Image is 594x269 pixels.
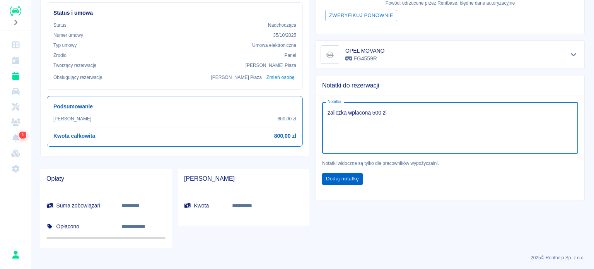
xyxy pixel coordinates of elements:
[345,55,384,63] p: FG4559R
[3,115,28,130] a: Klienci
[3,130,28,146] a: Powiadomienia
[53,22,67,29] p: Status
[3,37,28,53] a: Dashboard
[53,52,67,59] p: Żrodło
[278,115,296,122] p: 800,00 zł
[328,99,341,105] label: Notatka
[3,146,28,161] a: Widget WWW
[53,32,83,39] p: Numer umowy
[567,49,580,60] button: Pokaż szczegóły
[7,247,24,263] button: Rafał Płaza
[274,132,296,140] h6: 800,00 zł
[46,202,109,209] h6: Suma zobowiązań
[53,103,296,111] h6: Podsumowanie
[268,22,296,29] p: Nadchodząca
[322,160,578,167] p: Notatki widoczne są tylko dla pracowników wypożyczalni.
[322,47,338,62] img: Image
[3,84,28,99] a: Flota
[325,10,397,22] button: Zweryfikuj ponownie
[322,82,578,89] span: Notatki do rezerwacji
[252,42,296,49] p: Umowa elektroniczna
[3,68,28,84] a: Rezerwacje
[285,52,297,59] p: Panel
[10,6,21,16] img: Renthelp
[46,175,166,183] span: Opłaty
[46,237,166,239] span: Pozostało 800,00 zł do zapłaty
[345,47,384,55] h6: OPEL MOVANO
[184,202,220,209] h6: Kwota
[53,9,296,17] h6: Status i umowa
[46,223,109,230] h6: Opłacono
[20,131,26,139] span: 1
[10,17,21,27] button: Rozwiń nawigację
[40,254,585,261] p: 2025 © Renthelp Sp. z o.o.
[328,109,573,147] textarea: zaliczka wplacona 500 zl
[3,53,28,68] a: Kalendarz
[322,173,363,185] button: Dodaj notatkę
[53,62,96,69] p: Tworzący rezerwację
[3,161,28,176] a: Ustawienia
[53,132,95,140] h6: Kwota całkowita
[53,74,102,81] p: Obsługujący rezerwację
[211,74,262,81] p: [PERSON_NAME] Płaza
[184,175,303,183] span: [PERSON_NAME]
[53,42,77,49] p: Typ umowy
[3,99,28,115] a: Serwisy
[273,32,296,39] p: 35/10/2025
[246,62,296,69] p: [PERSON_NAME] Płaza
[265,72,296,83] button: Zmień osobę
[53,115,91,122] p: [PERSON_NAME]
